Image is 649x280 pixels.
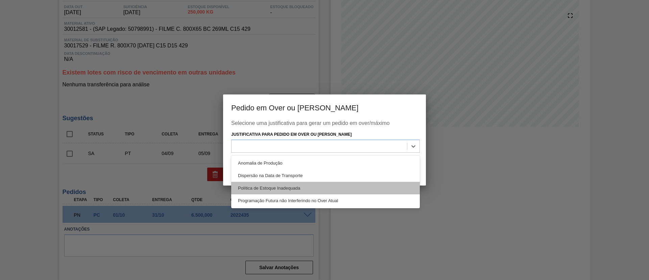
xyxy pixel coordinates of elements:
[231,169,420,182] div: Dispersão na Data de Transporte
[223,94,426,120] h3: Pedido em Over ou [PERSON_NAME]
[231,157,420,169] div: Anomalia de Produção
[231,120,418,130] div: Selecione uma justificativa para gerar um pedido em over/máximo
[231,132,352,137] label: Justificativa para Pedido em Over ou [PERSON_NAME]
[231,182,420,194] div: Política de Estoque Inadequada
